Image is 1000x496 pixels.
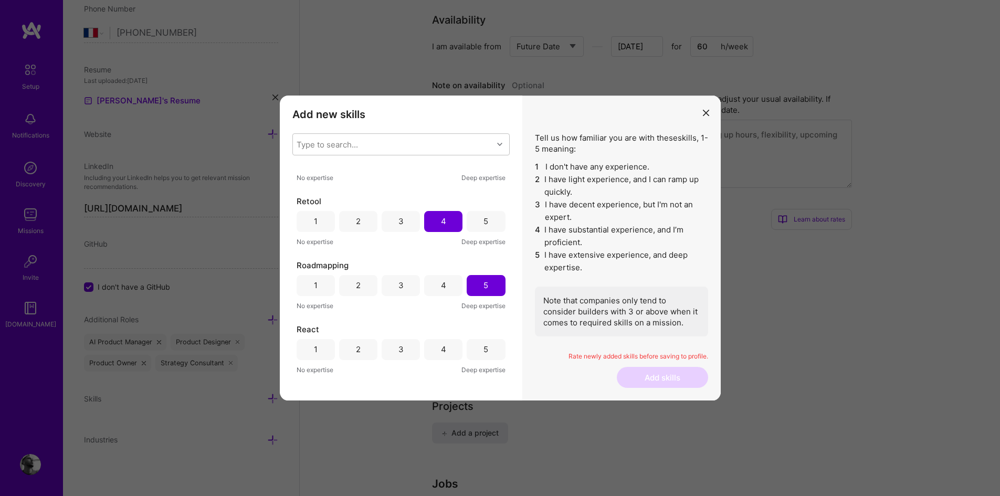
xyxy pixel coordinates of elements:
[297,196,321,207] span: Retool
[356,280,361,291] div: 2
[314,216,318,227] div: 1
[535,161,541,173] span: 1
[461,300,506,311] span: Deep expertise
[356,216,361,227] div: 2
[535,249,541,274] span: 5
[535,224,708,249] li: I have substantial experience, and I’m proficient.
[461,172,506,183] span: Deep expertise
[483,344,488,355] div: 5
[398,344,404,355] div: 3
[398,280,404,291] div: 3
[441,344,446,355] div: 4
[535,249,708,274] li: I have extensive experience, and deep expertise.
[297,172,333,183] span: No expertise
[535,173,708,198] li: I have light experience, and I can ramp up quickly.
[297,260,349,271] span: Roadmapping
[297,364,333,375] span: No expertise
[535,352,708,361] p: Rate newly added skills before saving to profile.
[297,388,363,399] span: Product Strategy
[703,110,709,116] i: icon Close
[297,139,358,150] div: Type to search...
[535,198,541,224] span: 3
[297,300,333,311] span: No expertise
[535,198,708,224] li: I have decent experience, but I'm not an expert.
[297,236,333,247] span: No expertise
[292,108,510,121] h3: Add new skills
[280,96,721,401] div: modal
[483,216,488,227] div: 5
[441,216,446,227] div: 4
[297,324,319,335] span: React
[483,280,488,291] div: 5
[535,161,708,173] li: I don't have any experience.
[398,216,404,227] div: 3
[617,367,708,388] button: Add skills
[535,173,541,198] span: 2
[356,344,361,355] div: 2
[535,224,541,249] span: 4
[461,236,506,247] span: Deep expertise
[461,364,506,375] span: Deep expertise
[535,132,708,336] div: Tell us how familiar you are with these skills , 1-5 meaning:
[314,280,318,291] div: 1
[497,142,502,147] i: icon Chevron
[535,287,708,336] div: Note that companies only tend to consider builders with 3 or above when it comes to required skil...
[314,344,318,355] div: 1
[441,280,446,291] div: 4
